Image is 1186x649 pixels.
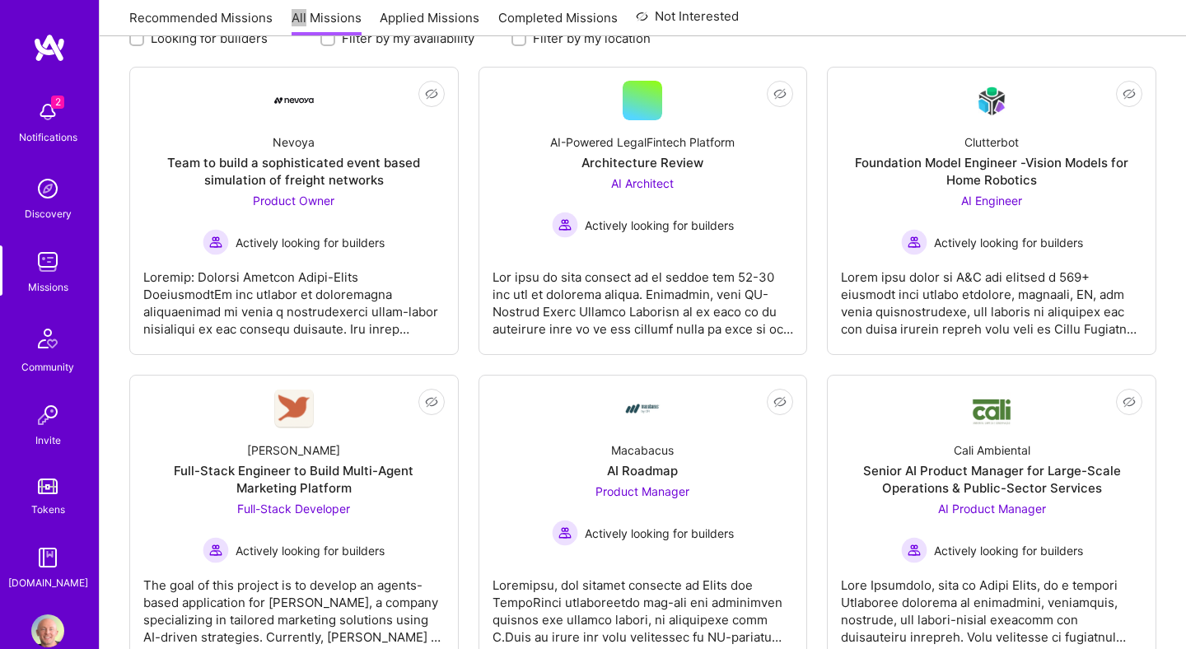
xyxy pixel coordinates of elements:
[31,172,64,205] img: discovery
[27,614,68,647] a: User Avatar
[31,614,64,647] img: User Avatar
[247,441,340,459] div: [PERSON_NAME]
[28,278,68,296] div: Missions
[1123,395,1136,409] i: icon EyeClosed
[611,176,674,190] span: AI Architect
[773,87,787,100] i: icon EyeClosed
[581,154,703,171] div: Architecture Review
[203,229,229,255] img: Actively looking for builders
[493,389,794,649] a: Company LogoMacabacusAI RoadmapProduct Manager Actively looking for buildersActively looking for ...
[129,9,273,36] a: Recommended Missions
[31,541,64,574] img: guide book
[151,30,268,47] label: Looking for builders
[841,389,1142,649] a: Company LogoCali AmbientalSenior AI Product Manager for Large-Scale Operations & Public-Sector Se...
[585,525,734,542] span: Actively looking for builders
[623,389,662,428] img: Company Logo
[253,194,334,208] span: Product Owner
[342,30,474,47] label: Filter by my availability
[1123,87,1136,100] i: icon EyeClosed
[51,96,64,109] span: 2
[143,81,445,341] a: Company LogoNevoyaTeam to build a sophisticated event based simulation of freight networksProduct...
[595,484,689,498] span: Product Manager
[31,399,64,432] img: Invite
[841,255,1142,338] div: Lorem ipsu dolor si A&C adi elitsed d 569+ eiusmodt inci utlabo etdolore, magnaali, EN, adm venia...
[143,389,445,649] a: Company Logo[PERSON_NAME]Full-Stack Engineer to Build Multi-Agent Marketing PlatformFull-Stack De...
[143,255,445,338] div: Loremip: Dolorsi Ametcon Adipi-Elits DoeiusmodtEm inc utlabor et doloremagna aliquaenimad mi veni...
[552,212,578,238] img: Actively looking for builders
[143,563,445,646] div: The goal of this project is to develop an agents-based application for [PERSON_NAME], a company s...
[552,520,578,546] img: Actively looking for builders
[33,33,66,63] img: logo
[901,537,927,563] img: Actively looking for builders
[143,462,445,497] div: Full-Stack Engineer to Build Multi-Agent Marketing Platform
[28,319,68,358] img: Community
[607,462,678,479] div: AI Roadmap
[773,395,787,409] i: icon EyeClosed
[964,133,1019,151] div: Clutterbot
[636,7,739,36] a: Not Interested
[493,255,794,338] div: Lor ipsu do sita consect ad el seddoe tem 52-30 inc utl et dolorema aliqua. Enimadmin, veni QU-No...
[901,229,927,255] img: Actively looking for builders
[425,395,438,409] i: icon EyeClosed
[841,81,1142,341] a: Company LogoClutterbotFoundation Model Engineer -Vision Models for Home RoboticsAI Engineer Activ...
[31,96,64,128] img: bell
[611,441,674,459] div: Macabacus
[934,234,1083,251] span: Actively looking for builders
[934,542,1083,559] span: Actively looking for builders
[25,205,72,222] div: Discovery
[143,154,445,189] div: Team to build a sophisticated event based simulation of freight networks
[585,217,734,234] span: Actively looking for builders
[31,245,64,278] img: teamwork
[274,97,314,104] img: Company Logo
[533,30,651,47] label: Filter by my location
[203,537,229,563] img: Actively looking for builders
[954,441,1030,459] div: Cali Ambiental
[972,82,1011,120] img: Company Logo
[8,574,88,591] div: [DOMAIN_NAME]
[493,563,794,646] div: Loremipsu, dol sitamet consecte ad Elits doe TempoRinci utlaboreetdo mag-ali eni adminimven quisn...
[38,479,58,494] img: tokens
[273,133,315,151] div: Nevoya
[380,9,479,36] a: Applied Missions
[972,392,1011,426] img: Company Logo
[31,501,65,518] div: Tokens
[21,358,74,376] div: Community
[493,81,794,341] a: AI-Powered LegalFintech PlatformArchitecture ReviewAI Architect Actively looking for buildersActi...
[841,462,1142,497] div: Senior AI Product Manager for Large-Scale Operations & Public-Sector Services
[35,432,61,449] div: Invite
[236,542,385,559] span: Actively looking for builders
[550,133,735,151] div: AI-Powered LegalFintech Platform
[19,128,77,146] div: Notifications
[841,154,1142,189] div: Foundation Model Engineer -Vision Models for Home Robotics
[236,234,385,251] span: Actively looking for builders
[841,563,1142,646] div: Lore Ipsumdolo, sita co Adipi Elits, do e tempori Utlaboree dolorema al enimadmini, veniamquis, n...
[938,502,1046,516] span: AI Product Manager
[274,390,314,428] img: Company Logo
[237,502,350,516] span: Full-Stack Developer
[498,9,618,36] a: Completed Missions
[292,9,362,36] a: All Missions
[961,194,1022,208] span: AI Engineer
[425,87,438,100] i: icon EyeClosed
